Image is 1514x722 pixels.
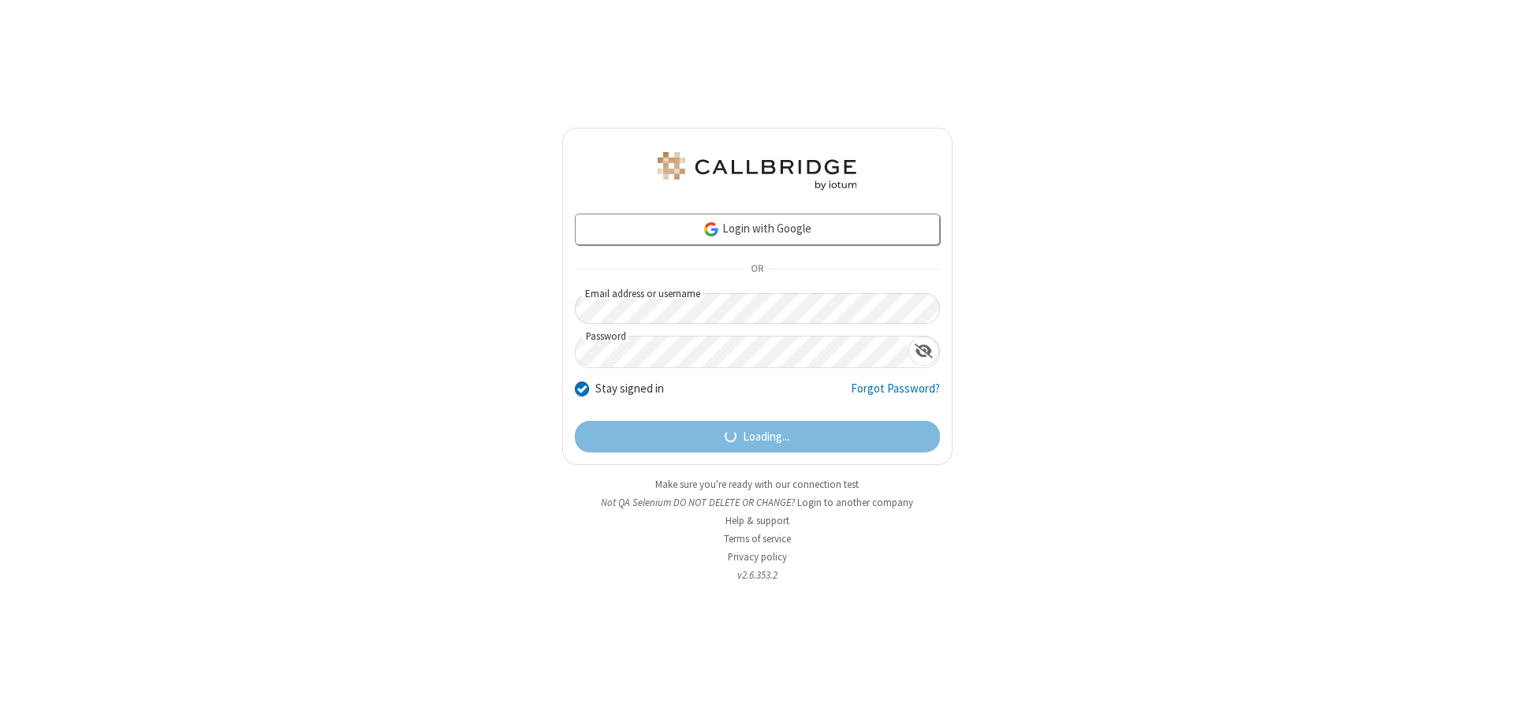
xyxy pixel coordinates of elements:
span: OR [744,259,770,281]
a: Help & support [725,514,789,527]
input: Email address or username [575,293,940,324]
span: Loading... [743,428,789,446]
a: Login with Google [575,214,940,245]
li: Not QA Selenium DO NOT DELETE OR CHANGE? [562,495,953,510]
div: Show password [908,337,939,366]
img: QA Selenium DO NOT DELETE OR CHANGE [654,152,860,190]
label: Stay signed in [595,380,664,398]
button: Loading... [575,421,940,452]
button: Login to another company [797,495,913,510]
a: Forgot Password? [851,380,940,410]
a: Make sure you're ready with our connection test [655,478,859,491]
li: v2.6.353.2 [562,568,953,582]
a: Terms of service [724,532,791,545]
input: Password [576,337,908,367]
a: Privacy policy [728,550,787,564]
img: google-icon.png [703,221,720,238]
